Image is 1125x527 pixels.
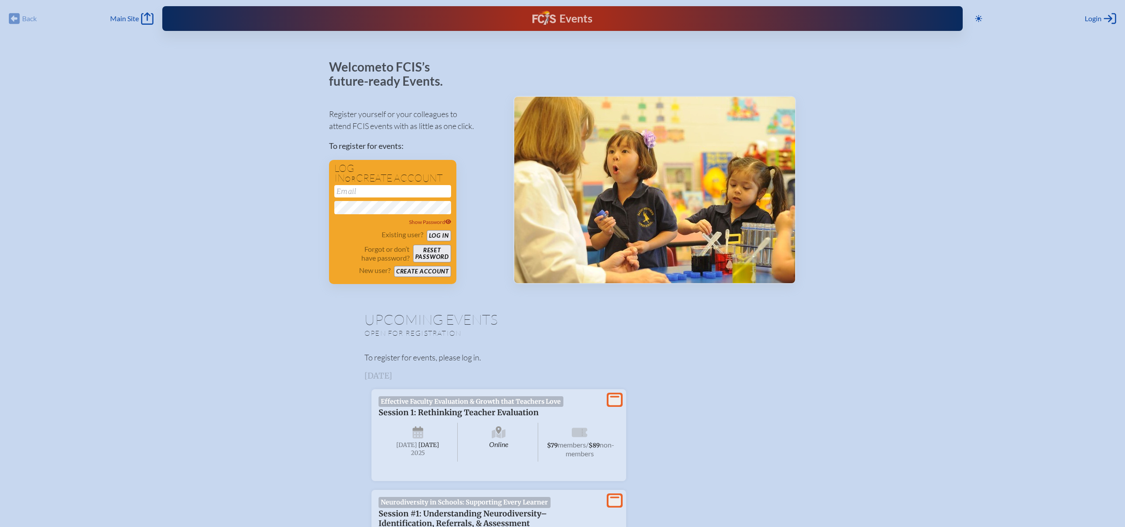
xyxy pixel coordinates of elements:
span: Effective Faculty Evaluation & Growth that Teachers Love [379,396,563,407]
button: Resetpassword [413,245,451,262]
p: Open for registration [364,329,598,337]
p: New user? [359,266,390,275]
p: Existing user? [382,230,423,239]
p: Register yourself or your colleagues to attend FCIS events with as little as one click. [329,108,499,132]
span: Online [459,423,539,462]
span: $79 [547,442,558,449]
button: Create account [394,266,451,277]
span: non-members [566,440,615,458]
span: [DATE] [396,441,417,449]
span: Main Site [110,14,139,23]
span: Login [1085,14,1102,23]
span: Session 1: Rethinking Teacher Evaluation [379,408,539,417]
p: Welcome to FCIS’s future-ready Events. [329,60,453,88]
p: To register for events, please log in. [364,352,761,364]
span: Show Password [409,219,452,225]
div: FCIS Events — Future ready [377,11,749,27]
span: [DATE] [418,441,439,449]
a: Main Site [110,12,153,25]
span: / [586,440,589,449]
h1: Log in create account [334,163,451,183]
span: Neurodiversity in Schools: Supporting Every Learner [379,497,551,508]
span: 2025 [386,450,450,456]
h1: Upcoming Events [364,312,761,326]
span: members [558,440,586,449]
button: Log in [427,230,451,241]
p: To register for events: [329,140,499,152]
img: Events [514,97,795,283]
h3: [DATE] [364,372,761,380]
span: or [345,174,356,183]
p: Forgot or don’t have password? [334,245,409,262]
input: Email [334,185,451,197]
span: $89 [589,442,600,449]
